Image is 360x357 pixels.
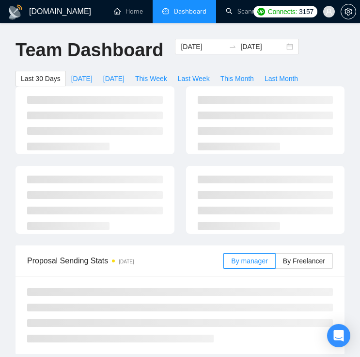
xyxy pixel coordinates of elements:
[178,73,210,84] span: Last Week
[66,71,98,86] button: [DATE]
[16,71,66,86] button: Last 30 Days
[240,41,284,52] input: End date
[299,6,313,17] span: 3157
[172,71,215,86] button: Last Week
[27,255,223,267] span: Proposal Sending Stats
[130,71,172,86] button: This Week
[215,71,259,86] button: This Month
[341,8,356,16] a: setting
[162,8,169,15] span: dashboard
[71,73,93,84] span: [DATE]
[231,257,267,265] span: By manager
[220,73,254,84] span: This Month
[119,259,134,264] time: [DATE]
[229,43,236,50] span: to
[326,8,332,15] span: user
[21,73,61,84] span: Last 30 Days
[174,7,206,16] span: Dashboard
[16,39,163,62] h1: Team Dashboard
[226,7,262,16] a: searchScanner
[181,41,225,52] input: Start date
[8,4,23,20] img: logo
[268,6,297,17] span: Connects:
[135,73,167,84] span: This Week
[98,71,130,86] button: [DATE]
[259,71,303,86] button: Last Month
[327,324,350,347] div: Open Intercom Messenger
[341,4,356,19] button: setting
[229,43,236,50] span: swap-right
[103,73,125,84] span: [DATE]
[114,7,143,16] a: homeHome
[265,73,298,84] span: Last Month
[283,257,325,265] span: By Freelancer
